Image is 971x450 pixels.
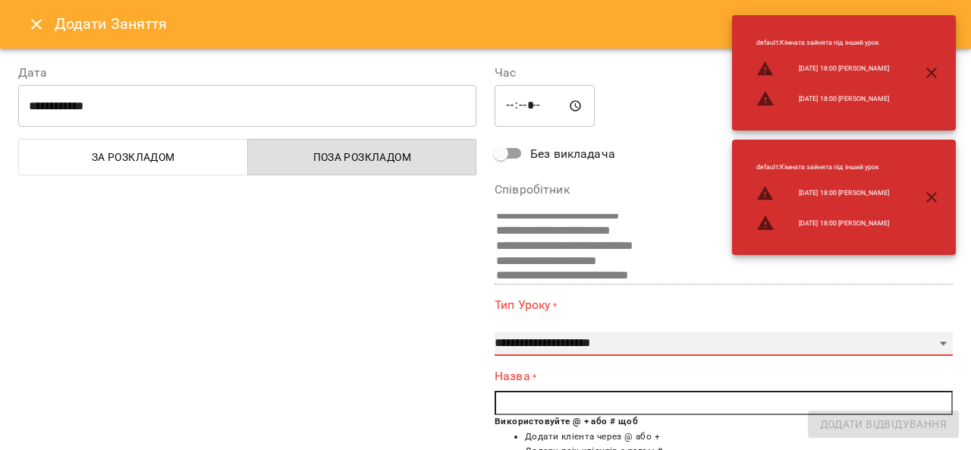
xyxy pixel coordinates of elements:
b: Використовуйте @ + або # щоб [495,416,638,426]
button: Поза розкладом [247,139,477,175]
label: Співробітник [495,184,953,196]
li: default : Кімната зайнята під інший урок [744,156,901,178]
li: [DATE] 18:00 [PERSON_NAME] [744,83,901,114]
li: Додати клієнта через @ або + [525,430,953,445]
h6: Додати Заняття [55,12,953,36]
span: За розкладом [28,148,239,166]
li: default : Кімната зайнята під інший урок [744,32,901,54]
button: За розкладом [18,139,248,175]
li: [DATE] 18:00 [PERSON_NAME] [744,54,901,84]
span: Без викладача [530,145,615,163]
label: Дата [18,67,476,79]
button: Close [18,6,55,42]
li: [DATE] 18:00 [PERSON_NAME] [744,208,901,238]
span: Поза розкладом [257,148,468,166]
label: Тип Уроку [495,297,953,314]
label: Назва [495,368,953,385]
li: [DATE] 18:00 [PERSON_NAME] [744,178,901,209]
label: Час [495,67,953,79]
